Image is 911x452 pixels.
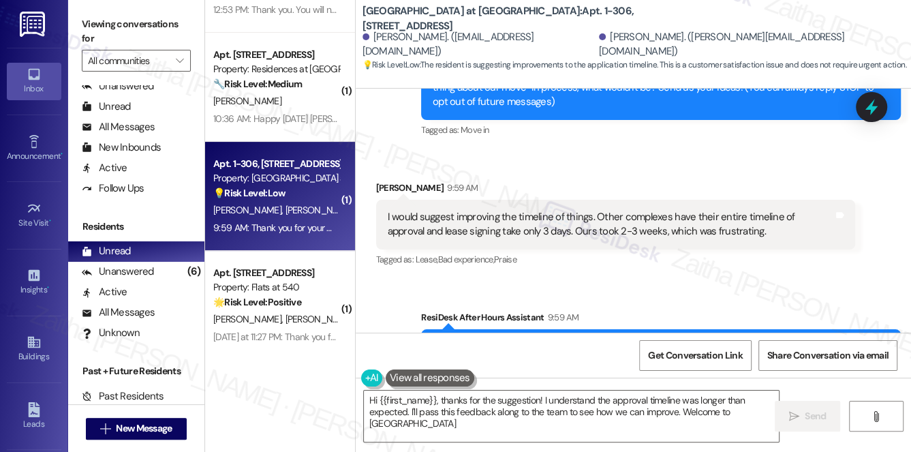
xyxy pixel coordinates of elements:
div: 9:59 AM [544,310,578,325]
div: 9:59 AM [444,181,478,195]
span: Lease , [415,254,437,265]
div: All Messages [82,120,155,134]
label: Viewing conversations for [82,14,191,50]
strong: 🔧 Risk Level: Medium [213,78,302,90]
a: Site Visit • [7,197,61,234]
div: Unread [82,100,131,114]
span: Bad experience , [438,254,494,265]
div: Property: [GEOGRAPHIC_DATA] at [GEOGRAPHIC_DATA] [213,171,339,185]
span: Get Conversation Link [648,348,742,363]
div: I would suggest improving the timeline of things. Other complexes have their entire timeline of a... [388,210,834,239]
a: Buildings [7,331,61,367]
textarea: Hi {{first_name}}, thanks for the suggestion! I understand the approval timeline was longer than ... [364,391,779,442]
div: Active [82,285,127,299]
span: • [61,149,63,159]
div: Apt. [STREET_ADDRESS] [213,48,339,62]
div: All Messages [82,305,155,320]
span: [PERSON_NAME] [213,204,285,216]
span: [PERSON_NAME] [285,313,357,325]
span: [PERSON_NAME] [285,204,353,216]
button: New Message [86,418,187,440]
span: Share Conversation via email [767,348,889,363]
strong: 🌟 Risk Level: Positive [213,296,301,308]
div: [PERSON_NAME] [376,181,856,200]
div: Unanswered [82,79,154,93]
div: Property: Flats at 540 [213,280,339,295]
div: 12:53 PM: Thank you. You will no longer receive texts from this thread. Please reply with 'UNSTOP... [213,3,861,16]
div: ResiDesk After Hours Assistant [421,310,901,329]
button: Get Conversation Link [639,340,751,371]
i:  [789,411,799,422]
i:  [871,411,881,422]
img: ResiDesk Logo [20,12,48,37]
div: Unknown [82,326,140,340]
button: Send [775,401,841,432]
div: Tagged as: [421,120,901,140]
div: New Inbounds [82,140,161,155]
div: Residents [68,220,204,234]
div: Unread [82,244,131,258]
span: Send [805,409,826,423]
div: Active [82,161,127,175]
div: Follow Ups [82,181,144,196]
a: Inbox [7,63,61,100]
input: All communities [88,50,169,72]
div: Tagged as: [376,250,856,269]
a: Leads [7,398,61,435]
div: (6) [184,261,204,282]
div: Property: Residences at [GEOGRAPHIC_DATA] [213,62,339,76]
div: [PERSON_NAME]. ([EMAIL_ADDRESS][DOMAIN_NAME]) [362,30,596,59]
span: Praise [494,254,516,265]
div: Past Residents [82,389,164,404]
span: Move in [461,124,489,136]
span: • [49,216,51,226]
div: Apt. [STREET_ADDRESS] [213,266,339,280]
span: [PERSON_NAME] [213,313,285,325]
i:  [176,55,183,66]
div: Unanswered [82,265,154,279]
strong: 💡 Risk Level: Low [213,187,285,199]
button: Share Conversation via email [758,340,897,371]
b: [GEOGRAPHIC_DATA] at [GEOGRAPHIC_DATA]: Apt. 1-306, [STREET_ADDRESS] [362,4,635,33]
div: [PERSON_NAME]. ([PERSON_NAME][EMAIL_ADDRESS][DOMAIN_NAME]) [599,30,901,59]
span: : The resident is suggesting improvements to the application timeline. This is a customer satisfa... [362,58,906,72]
a: Insights • [7,264,61,301]
div: Past + Future Residents [68,364,204,378]
div: Apt. 1-306, [STREET_ADDRESS] [213,157,339,171]
span: New Message [116,421,172,436]
span: [PERSON_NAME] [213,95,281,107]
span: • [47,283,49,292]
i:  [100,423,110,434]
strong: 💡 Risk Level: Low [362,59,420,70]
